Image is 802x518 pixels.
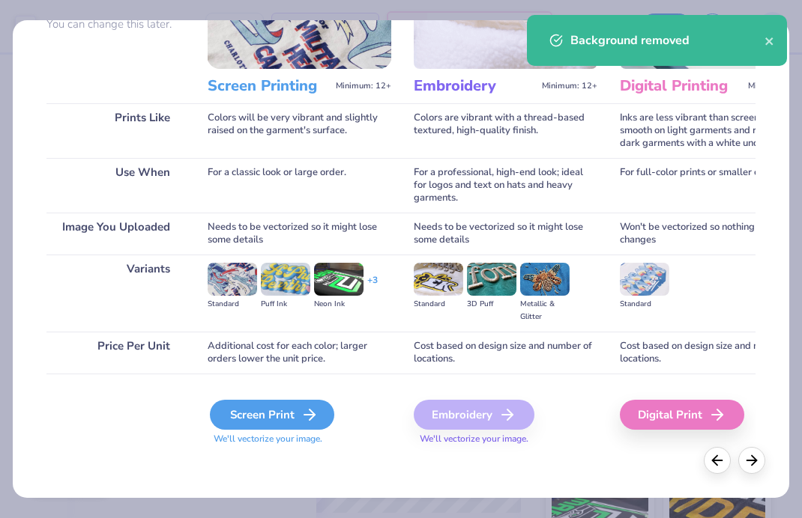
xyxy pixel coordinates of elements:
div: Use When [46,158,185,213]
div: Needs to be vectorized so it might lose some details [208,213,391,255]
div: Standard [414,298,463,311]
img: Standard [208,263,257,296]
div: 3D Puff [467,298,516,311]
div: Needs to be vectorized so it might lose some details [414,213,597,255]
div: Price Per Unit [46,332,185,374]
div: Background removed [570,31,765,49]
div: Digital Print [620,400,744,430]
img: Standard [414,263,463,296]
span: Minimum: 12+ [542,81,597,91]
span: Minimum: 12+ [336,81,391,91]
button: close [765,31,775,49]
div: Cost based on design size and number of locations. [414,332,597,374]
div: Additional cost for each color; larger orders lower the unit price. [208,332,391,374]
div: Standard [620,298,669,311]
div: For a professional, high-end look; ideal for logos and text on hats and heavy garments. [414,158,597,213]
img: Puff Ink [261,263,310,296]
div: Neon Ink [314,298,364,311]
div: Standard [208,298,257,311]
span: We'll vectorize your image. [414,433,597,445]
div: Image You Uploaded [46,213,185,255]
h3: Screen Printing [208,76,330,96]
h3: Digital Printing [620,76,742,96]
p: You can change this later. [46,18,185,31]
div: For a classic look or large order. [208,158,391,213]
img: 3D Puff [467,263,516,296]
div: Colors will be very vibrant and slightly raised on the garment's surface. [208,103,391,158]
div: Embroidery [414,400,534,430]
img: Metallic & Glitter [520,263,570,296]
div: Puff Ink [261,298,310,311]
div: Metallic & Glitter [520,298,570,323]
div: Variants [46,255,185,332]
img: Neon Ink [314,263,364,296]
div: Screen Print [210,400,334,430]
div: Prints Like [46,103,185,158]
span: We'll vectorize your image. [208,433,391,445]
div: + 3 [367,274,378,299]
div: Colors are vibrant with a thread-based textured, high-quality finish. [414,103,597,158]
h3: Embroidery [414,76,536,96]
img: Standard [620,263,669,296]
